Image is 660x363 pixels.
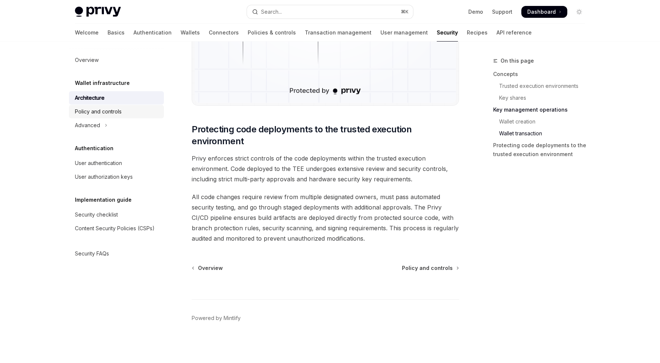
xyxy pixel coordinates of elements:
[75,159,122,168] div: User authentication
[75,172,133,181] div: User authorization keys
[69,170,164,184] a: User authorization keys
[305,24,372,42] a: Transaction management
[192,123,459,147] span: Protecting code deployments to the trusted execution environment
[401,9,409,15] span: ⌘ K
[493,139,591,160] a: Protecting code deployments to the trusted execution environment
[75,210,118,219] div: Security checklist
[573,6,585,18] button: Toggle dark mode
[75,144,113,153] h5: Authentication
[69,105,164,118] a: Policy and controls
[192,192,459,244] span: All code changes require review from multiple designated owners, must pass automated security tes...
[69,156,164,170] a: User authentication
[75,56,99,65] div: Overview
[75,121,100,130] div: Advanced
[248,24,296,42] a: Policies & controls
[437,24,458,42] a: Security
[261,7,282,16] div: Search...
[209,24,239,42] a: Connectors
[69,208,164,221] a: Security checklist
[69,222,164,235] a: Content Security Policies (CSPs)
[108,24,125,42] a: Basics
[496,24,532,42] a: API reference
[521,6,567,18] a: Dashboard
[527,8,556,16] span: Dashboard
[501,56,534,65] span: On this page
[75,79,130,88] h5: Wallet infrastructure
[69,53,164,67] a: Overview
[181,24,200,42] a: Wallets
[492,8,512,16] a: Support
[493,104,591,116] a: Key management operations
[467,24,488,42] a: Recipes
[75,93,105,102] div: Architecture
[468,8,483,16] a: Demo
[75,195,132,204] h5: Implementation guide
[75,7,121,17] img: light logo
[69,119,164,132] button: Toggle Advanced section
[133,24,172,42] a: Authentication
[75,249,109,258] div: Security FAQs
[247,5,413,19] button: Open search
[493,116,591,128] a: Wallet creation
[75,224,155,233] div: Content Security Policies (CSPs)
[402,264,458,272] a: Policy and controls
[493,80,591,92] a: Trusted execution environments
[69,91,164,105] a: Architecture
[493,128,591,139] a: Wallet transaction
[69,247,164,260] a: Security FAQs
[192,153,459,184] span: Privy enforces strict controls of the code deployments within the trusted execution environment. ...
[75,24,99,42] a: Welcome
[380,24,428,42] a: User management
[192,314,241,322] a: Powered by Mintlify
[493,68,591,80] a: Concepts
[75,107,122,116] div: Policy and controls
[192,264,223,272] a: Overview
[402,264,453,272] span: Policy and controls
[198,264,223,272] span: Overview
[493,92,591,104] a: Key shares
